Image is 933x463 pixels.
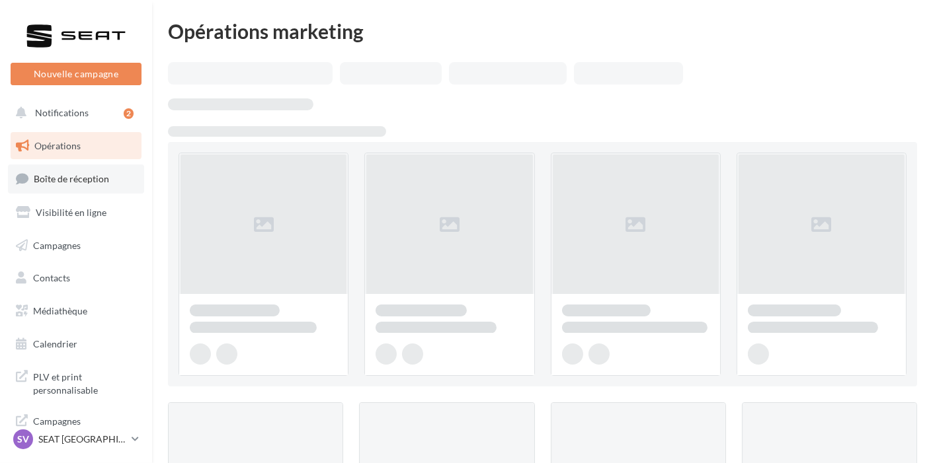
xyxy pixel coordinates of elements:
[33,412,136,441] span: Campagnes DataOnDemand
[35,107,89,118] span: Notifications
[34,173,109,184] span: Boîte de réception
[33,368,136,396] span: PLV et print personnalisable
[33,239,81,250] span: Campagnes
[8,330,144,358] a: Calendrier
[8,232,144,260] a: Campagnes
[8,132,144,160] a: Opérations
[8,99,139,127] button: Notifications 2
[17,433,29,446] span: SV
[124,108,134,119] div: 2
[33,272,70,283] span: Contacts
[11,63,142,85] button: Nouvelle campagne
[33,338,77,349] span: Calendrier
[11,427,142,452] a: SV SEAT [GEOGRAPHIC_DATA]
[8,199,144,227] a: Visibilité en ligne
[34,140,81,151] span: Opérations
[38,433,126,446] p: SEAT [GEOGRAPHIC_DATA]
[8,164,144,193] a: Boîte de réception
[8,363,144,402] a: PLV et print personnalisable
[33,305,87,316] span: Médiathèque
[8,264,144,292] a: Contacts
[168,21,917,41] div: Opérations marketing
[8,297,144,325] a: Médiathèque
[36,207,106,218] span: Visibilité en ligne
[8,407,144,446] a: Campagnes DataOnDemand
